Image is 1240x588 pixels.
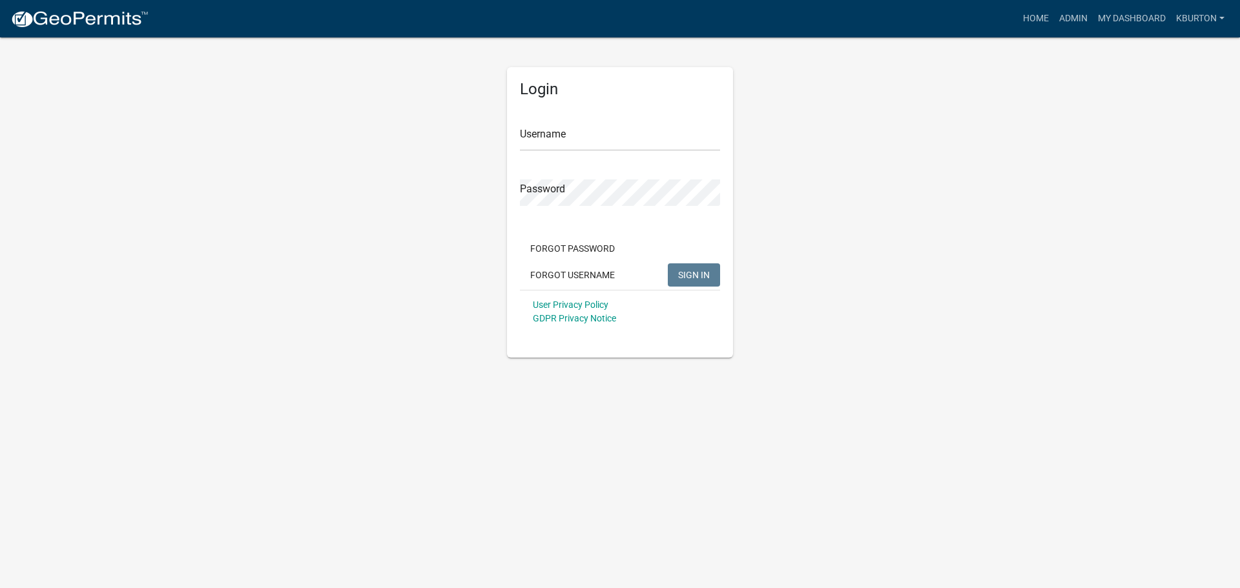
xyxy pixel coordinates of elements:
[520,263,625,287] button: Forgot Username
[1054,6,1093,31] a: Admin
[533,313,616,323] a: GDPR Privacy Notice
[533,299,608,310] a: User Privacy Policy
[678,269,710,279] span: SIGN IN
[1093,6,1171,31] a: My Dashboard
[1018,6,1054,31] a: Home
[520,237,625,260] button: Forgot Password
[520,80,720,99] h5: Login
[668,263,720,287] button: SIGN IN
[1171,6,1230,31] a: kburton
